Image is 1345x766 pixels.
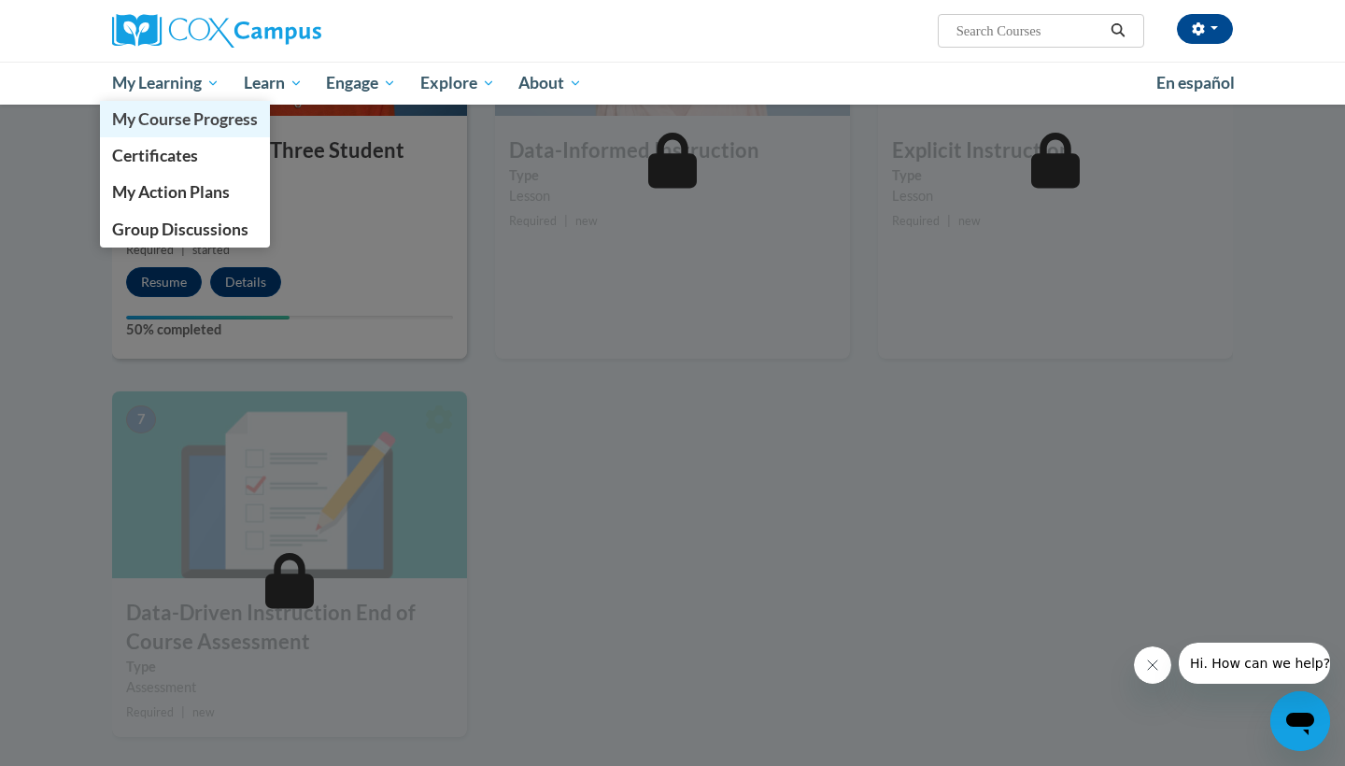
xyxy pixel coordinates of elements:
[100,174,270,210] a: My Action Plans
[112,182,230,202] span: My Action Plans
[1270,691,1330,751] iframe: Button to launch messaging window
[100,211,270,248] a: Group Discussions
[232,62,315,105] a: Learn
[112,146,198,165] span: Certificates
[100,101,270,137] a: My Course Progress
[326,72,396,94] span: Engage
[1104,20,1132,42] button: Search
[420,72,495,94] span: Explore
[518,72,582,94] span: About
[1144,64,1247,103] a: En español
[955,20,1104,42] input: Search Courses
[100,137,270,174] a: Certificates
[507,62,595,105] a: About
[408,62,507,105] a: Explore
[84,62,1261,105] div: Main menu
[100,62,232,105] a: My Learning
[1177,14,1233,44] button: Account Settings
[1156,73,1235,92] span: En español
[112,220,248,239] span: Group Discussions
[1134,646,1171,684] iframe: Close message
[112,72,219,94] span: My Learning
[112,14,321,48] img: Cox Campus
[314,62,408,105] a: Engage
[112,14,467,48] a: Cox Campus
[1179,643,1330,684] iframe: Message from company
[112,109,258,129] span: My Course Progress
[244,72,303,94] span: Learn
